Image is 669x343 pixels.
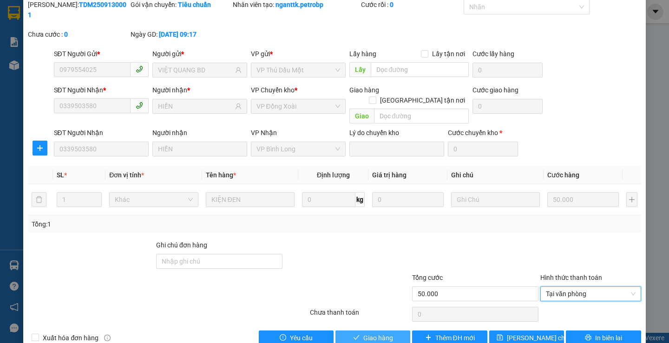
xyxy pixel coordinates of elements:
span: Cước hàng [547,171,579,179]
span: Giao [349,109,374,123]
th: Ghi chú [447,166,544,184]
span: [GEOGRAPHIC_DATA] tận nơi [376,95,469,105]
span: Xuất hóa đơn hàng [39,333,102,343]
span: plus [33,144,47,152]
div: Người nhận [152,85,247,95]
span: Khác [115,193,192,207]
span: Định lượng [317,171,350,179]
span: Tên hàng [206,171,236,179]
span: VP Thủ Dầu Một [256,63,340,77]
label: Ghi chú đơn hàng [156,241,207,249]
span: Lấy tận nơi [428,49,469,59]
span: phone [136,65,143,73]
label: Cước giao hàng [472,86,518,94]
span: user [235,103,242,110]
span: exclamation-circle [280,334,286,342]
input: 0 [547,192,619,207]
span: Giá trị hàng [372,171,407,179]
div: Ngày GD: [131,29,231,39]
span: Giao hàng [363,333,393,343]
span: info-circle [104,335,111,341]
div: Chưa cước : [28,29,129,39]
span: SL [57,171,64,179]
div: Chưa thanh toán [309,307,412,324]
div: Người gửi [152,49,247,59]
button: plus [626,192,637,207]
input: Tên người nhận [158,101,233,111]
span: user [235,67,242,73]
div: Cước chuyển kho [448,128,518,138]
input: Ghi chú đơn hàng [156,254,282,269]
label: Cước lấy hàng [472,50,514,58]
span: [PERSON_NAME] chuyển hoàn [507,333,595,343]
div: VP Nhận [251,128,346,138]
input: Dọc đường [371,62,469,77]
span: Giao hàng [349,86,379,94]
input: Cước giao hàng [472,99,543,114]
span: Tại văn phòng [546,287,636,301]
input: VD: Bàn, Ghế [206,192,295,207]
div: Người nhận [152,128,247,138]
input: 0 [372,192,444,207]
button: plus [33,141,47,155]
label: Hình thức thanh toán [540,274,602,281]
b: [DATE] 09:17 [159,31,197,38]
span: phone [136,102,143,109]
b: 0 [64,31,68,38]
span: Lấy hàng [349,50,376,58]
b: Tiêu chuẩn [178,1,211,8]
span: Thêm ĐH mới [435,333,475,343]
span: Đơn vị tính [109,171,144,179]
span: VP Đồng Xoài [256,99,340,113]
span: In biên lai [595,333,622,343]
div: VP gửi [251,49,346,59]
span: save [497,334,503,342]
span: plus [425,334,432,342]
input: Dọc đường [374,109,469,123]
input: Tên người gửi [158,65,233,75]
span: printer [585,334,591,342]
span: VP Bình Long [256,142,340,156]
b: 0 [390,1,394,8]
span: Yêu cầu [290,333,313,343]
div: SĐT Người Gửi [54,49,149,59]
div: SĐT Người Nhận [54,128,149,138]
div: SĐT Người Nhận [54,85,149,95]
input: Cước lấy hàng [472,63,543,78]
input: Ghi Chú [451,192,540,207]
span: Tổng cước [412,274,443,281]
span: check [353,334,360,342]
span: Lấy [349,62,371,77]
span: VP Chuyển kho [251,86,295,94]
span: kg [355,192,365,207]
div: Lý do chuyển kho [349,128,444,138]
b: nganttk.petrobp [275,1,323,8]
div: Tổng: 1 [32,219,259,229]
button: delete [32,192,46,207]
